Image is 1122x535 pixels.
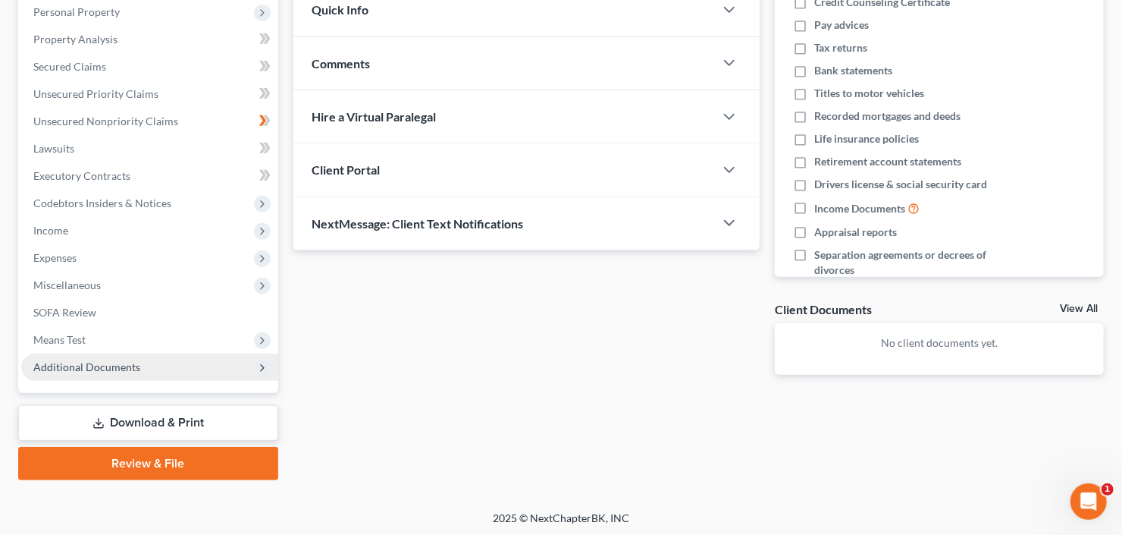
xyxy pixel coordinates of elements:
[21,80,278,108] a: Unsecured Priority Claims
[21,162,278,190] a: Executory Contracts
[312,162,380,177] span: Client Portal
[18,447,278,480] a: Review & File
[33,5,120,18] span: Personal Property
[33,33,118,46] span: Property Analysis
[814,201,905,216] span: Income Documents
[814,17,869,33] span: Pay advices
[814,40,867,55] span: Tax returns
[33,142,74,155] span: Lawsuits
[814,86,924,101] span: Titles to motor vehicles
[33,87,158,100] span: Unsecured Priority Claims
[33,115,178,127] span: Unsecured Nonpriority Claims
[312,56,370,71] span: Comments
[33,306,96,319] span: SOFA Review
[21,299,278,326] a: SOFA Review
[1070,483,1107,520] iframe: Intercom live chat
[33,60,106,73] span: Secured Claims
[33,197,171,209] span: Codebtors Insiders & Notices
[1102,483,1114,496] span: 1
[1060,304,1098,314] a: View All
[312,216,523,231] span: NextMessage: Client Text Notifications
[21,53,278,80] a: Secured Claims
[814,225,897,240] span: Appraisal reports
[33,360,140,373] span: Additional Documents
[312,109,436,124] span: Hire a Virtual Paralegal
[775,301,872,317] div: Client Documents
[33,169,130,182] span: Executory Contracts
[21,108,278,135] a: Unsecured Nonpriority Claims
[18,405,278,441] a: Download & Print
[814,109,961,124] span: Recorded mortgages and deeds
[33,333,86,346] span: Means Test
[33,251,77,264] span: Expenses
[814,63,892,78] span: Bank statements
[814,154,961,169] span: Retirement account statements
[814,131,919,146] span: Life insurance policies
[21,135,278,162] a: Lawsuits
[33,224,68,237] span: Income
[814,247,1008,278] span: Separation agreements or decrees of divorces
[312,2,368,17] span: Quick Info
[21,26,278,53] a: Property Analysis
[814,177,987,192] span: Drivers license & social security card
[787,335,1092,351] p: No client documents yet.
[33,279,101,291] span: Miscellaneous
